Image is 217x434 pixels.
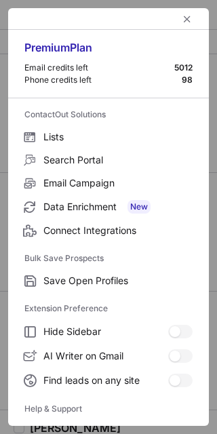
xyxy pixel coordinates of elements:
div: 98 [182,75,193,85]
label: Email Campaign [8,172,209,195]
label: Hide Sidebar [8,319,209,344]
span: Email Campaign [43,177,193,189]
span: Connect Integrations [43,224,193,237]
span: Hide Sidebar [43,325,168,338]
span: Find leads on any site [43,374,168,387]
span: AI Writer on Gmail [43,350,168,362]
label: Lists [8,125,209,149]
div: Phone credits left [24,75,182,85]
span: Data Enrichment [43,200,193,214]
label: Connect Integrations [8,219,209,242]
label: ContactOut Solutions [24,104,193,125]
span: Lists [43,131,193,143]
label: Save Open Profiles [8,269,209,292]
button: left-button [179,11,195,27]
label: Extension Preference [24,298,193,319]
label: Data Enrichment New [8,195,209,219]
label: Help & Support [24,398,193,420]
div: Premium Plan [24,41,193,62]
label: Find leads on any site [8,368,209,393]
span: Search Portal [43,154,193,166]
div: 5012 [174,62,193,73]
div: Email credits left [24,62,174,73]
label: Search Portal [8,149,209,172]
button: right-button [22,12,35,26]
label: Bulk Save Prospects [24,248,193,269]
label: AI Writer on Gmail [8,344,209,368]
span: Save Open Profiles [43,275,193,287]
span: New [127,200,151,214]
